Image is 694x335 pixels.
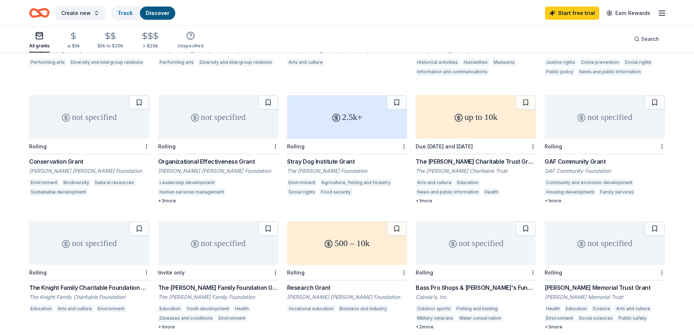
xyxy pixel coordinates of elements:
[55,6,105,20] button: Create new
[141,43,160,49] div: > $20k
[29,4,50,22] a: Home
[29,179,59,186] div: Environment
[416,68,489,75] div: Information and communications
[599,188,635,196] div: Family services
[96,305,126,312] div: Environment
[287,95,407,198] a: 2.5k+RollingStray Dog Institute GrantThe [PERSON_NAME] FoundationEnvironmentAgriculture, fishing ...
[287,283,407,292] div: Research Grant
[287,157,407,166] div: Stray Dog Institute Grant
[545,95,665,204] a: not specifiedRollingGAF Community GrantGAF Community FoundationCommunity and economic development...
[29,28,50,52] button: All grants
[158,95,278,139] div: not specified
[287,143,305,149] div: Rolling
[492,59,516,66] div: Museums
[61,9,91,17] span: Create new
[416,293,536,301] div: Cabela's, Inc.
[158,157,278,166] div: Organizational Effectiveness Grant
[416,315,455,322] div: Military veterans
[158,221,278,265] div: not specified
[29,221,149,315] a: not specifiedRollingThe Knight Family Charitable Foundation GrantThe Knight Family Charitable Fou...
[578,68,642,75] div: News and public information
[602,7,655,20] a: Earn Rewards
[545,324,665,330] div: + 3 more
[29,269,47,276] div: Rolling
[416,324,536,330] div: + 2 more
[545,305,561,312] div: Health
[416,283,536,292] div: Bass Pro Shops & [PERSON_NAME]'s Funding
[287,59,324,66] div: Arts and culture
[29,283,149,292] div: The Knight Family Charitable Foundation Grant
[287,167,407,175] div: The [PERSON_NAME] Foundation
[217,315,247,322] div: Environment
[287,221,407,265] div: 500 – 10k
[158,143,176,149] div: Rolling
[580,59,620,66] div: Crime prevention
[177,43,204,49] div: Unspecified
[29,167,149,175] div: [PERSON_NAME] [PERSON_NAME] Foundation
[111,6,176,20] button: TrackDiscover
[416,188,480,196] div: News and public information
[158,293,278,301] div: The [PERSON_NAME] Family Foundation
[545,198,665,204] div: + 1 more
[29,59,66,66] div: Performing arts
[458,315,503,322] div: Water conservation
[62,179,91,186] div: Biodiversity
[416,167,536,175] div: The [PERSON_NAME] Charitable Trust
[615,305,652,312] div: Arts and culture
[158,324,278,330] div: + 1 more
[416,179,453,186] div: Arts and culture
[545,315,575,322] div: Environment
[158,283,278,292] div: The [PERSON_NAME] Family Foundation Grant
[545,221,665,265] div: not specified
[185,305,231,312] div: Youth development
[287,269,305,276] div: Rolling
[29,95,149,139] div: not specified
[287,95,407,139] div: 2.5k+
[591,305,612,312] div: Science
[617,315,648,322] div: Public safety
[545,179,634,186] div: Community and economic development
[29,188,87,196] div: Sustainable development
[545,157,665,166] div: GAF Community Grant
[29,305,53,312] div: Education
[287,293,407,301] div: [PERSON_NAME] [PERSON_NAME] Foundation
[545,95,665,139] div: not specified
[577,315,614,322] div: Social sciences
[158,221,278,330] a: not specifiedInvite onlyThe [PERSON_NAME] Family Foundation GrantThe [PERSON_NAME] Family Foundat...
[564,305,588,312] div: Education
[416,221,536,330] a: not specifiedRollingBass Pro Shops & [PERSON_NAME]'s FundingCabela's, Inc.Outdoor sportsFishing a...
[545,221,665,330] a: not specifiedRolling[PERSON_NAME] Memorial Trust Grant[PERSON_NAME] Memorial TrustHealthEducation...
[29,143,47,149] div: Rolling
[287,188,317,196] div: Social rights
[158,59,195,66] div: Performing arts
[455,305,499,312] div: Fishing and hunting
[545,167,665,175] div: GAF Community Foundation
[287,305,335,312] div: Vocational education
[338,305,388,312] div: Business and industry
[97,43,123,49] div: $5k to $20k
[158,198,278,204] div: + 3 more
[545,269,562,276] div: Rolling
[158,179,216,186] div: Leadership development
[29,221,149,265] div: not specified
[416,269,433,276] div: Rolling
[545,188,596,196] div: Housing development
[287,221,407,315] a: 500 – 10kRollingResearch Grant[PERSON_NAME] [PERSON_NAME] FoundationVocational educationBusiness ...
[158,305,182,312] div: Education
[416,305,452,312] div: Outdoor sports
[141,29,160,52] button: > $20k
[198,59,274,66] div: Diversity and intergroup relations
[545,59,577,66] div: Justice rights
[158,188,226,196] div: Human services management
[97,29,123,52] button: $5k to $20k
[158,95,278,204] a: not specifiedRollingOrganizational Effectiveness Grant[PERSON_NAME] [PERSON_NAME] FoundationLeade...
[641,35,659,43] span: Search
[177,28,204,52] button: Unspecified
[462,59,489,66] div: Humanities
[416,198,536,204] div: + 1 more
[416,95,536,139] div: up to 10k
[158,315,214,322] div: Diseases and conditions
[146,10,169,16] a: Discover
[56,305,93,312] div: Arts and culture
[416,59,459,66] div: Historical activities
